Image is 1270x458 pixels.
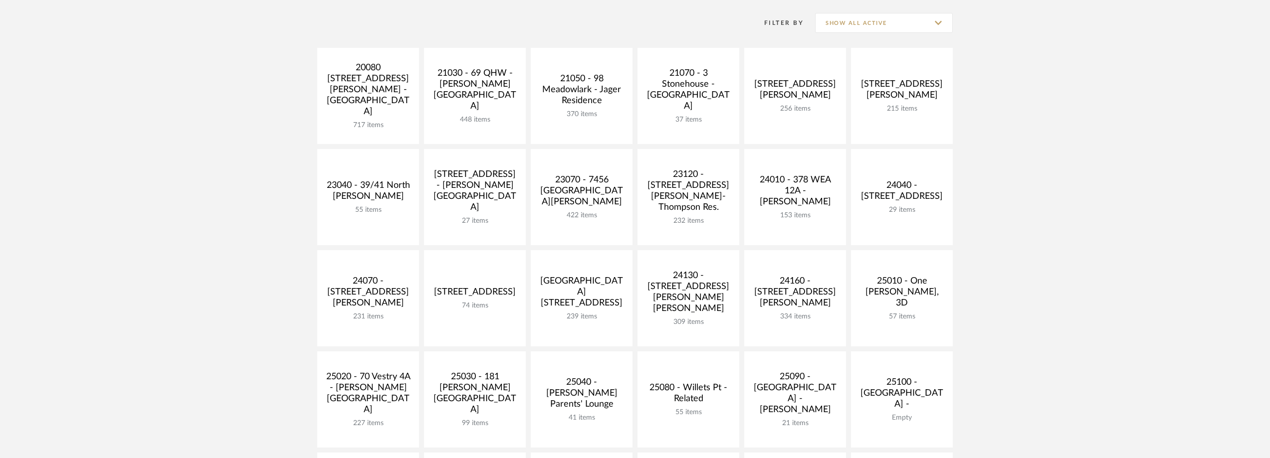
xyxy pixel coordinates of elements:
[539,377,625,414] div: 25040 - [PERSON_NAME] Parents' Lounge
[432,169,518,217] div: [STREET_ADDRESS] - [PERSON_NAME][GEOGRAPHIC_DATA]
[539,414,625,422] div: 41 items
[859,206,945,214] div: 29 items
[325,62,411,121] div: 20080 [STREET_ADDRESS][PERSON_NAME] - [GEOGRAPHIC_DATA]
[859,312,945,321] div: 57 items
[752,105,838,113] div: 256 items
[539,276,625,312] div: [GEOGRAPHIC_DATA][STREET_ADDRESS]
[325,206,411,214] div: 55 items
[751,18,804,28] div: Filter By
[432,68,518,116] div: 21030 - 69 QHW - [PERSON_NAME][GEOGRAPHIC_DATA]
[325,121,411,130] div: 717 items
[539,312,625,321] div: 239 items
[752,79,838,105] div: [STREET_ADDRESS][PERSON_NAME]
[325,419,411,428] div: 227 items
[859,377,945,414] div: 25100 - [GEOGRAPHIC_DATA] -
[325,276,411,312] div: 24070 - [STREET_ADDRESS][PERSON_NAME]
[859,276,945,312] div: 25010 - One [PERSON_NAME], 3D
[859,414,945,422] div: Empty
[432,217,518,225] div: 27 items
[752,371,838,419] div: 25090 - [GEOGRAPHIC_DATA] - [PERSON_NAME]
[432,419,518,428] div: 99 items
[325,371,411,419] div: 25020 - 70 Vestry 4A - [PERSON_NAME][GEOGRAPHIC_DATA]
[645,318,731,326] div: 309 items
[432,302,518,310] div: 74 items
[645,217,731,225] div: 232 items
[752,174,838,211] div: 24010 - 378 WEA 12A - [PERSON_NAME]
[539,211,625,220] div: 422 items
[325,180,411,206] div: 23040 - 39/41 North [PERSON_NAME]
[539,110,625,119] div: 370 items
[859,180,945,206] div: 24040 - [STREET_ADDRESS]
[859,105,945,113] div: 215 items
[645,382,731,408] div: 25080 - Willets Pt - Related
[752,312,838,321] div: 334 items
[432,287,518,302] div: [STREET_ADDRESS]
[539,174,625,211] div: 23070 - 7456 [GEOGRAPHIC_DATA][PERSON_NAME]
[432,371,518,419] div: 25030 - 181 [PERSON_NAME][GEOGRAPHIC_DATA]
[645,270,731,318] div: 24130 - [STREET_ADDRESS][PERSON_NAME][PERSON_NAME]
[752,276,838,312] div: 24160 - [STREET_ADDRESS][PERSON_NAME]
[752,419,838,428] div: 21 items
[539,73,625,110] div: 21050 - 98 Meadowlark - Jager Residence
[645,169,731,217] div: 23120 - [STREET_ADDRESS][PERSON_NAME]-Thompson Res.
[752,211,838,220] div: 153 items
[432,116,518,124] div: 448 items
[325,312,411,321] div: 231 items
[645,116,731,124] div: 37 items
[859,79,945,105] div: [STREET_ADDRESS][PERSON_NAME]
[645,68,731,116] div: 21070 - 3 Stonehouse - [GEOGRAPHIC_DATA]
[645,408,731,417] div: 55 items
